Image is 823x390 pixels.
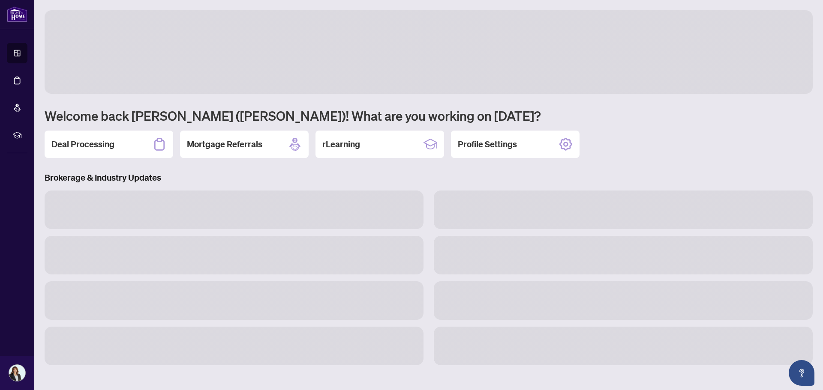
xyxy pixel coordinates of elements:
[51,138,114,150] h2: Deal Processing
[789,360,814,386] button: Open asap
[322,138,360,150] h2: rLearning
[45,172,813,184] h3: Brokerage & Industry Updates
[458,138,517,150] h2: Profile Settings
[187,138,262,150] h2: Mortgage Referrals
[7,6,27,22] img: logo
[45,107,813,124] h1: Welcome back [PERSON_NAME] ([PERSON_NAME])! What are you working on [DATE]?
[9,365,25,381] img: Profile Icon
